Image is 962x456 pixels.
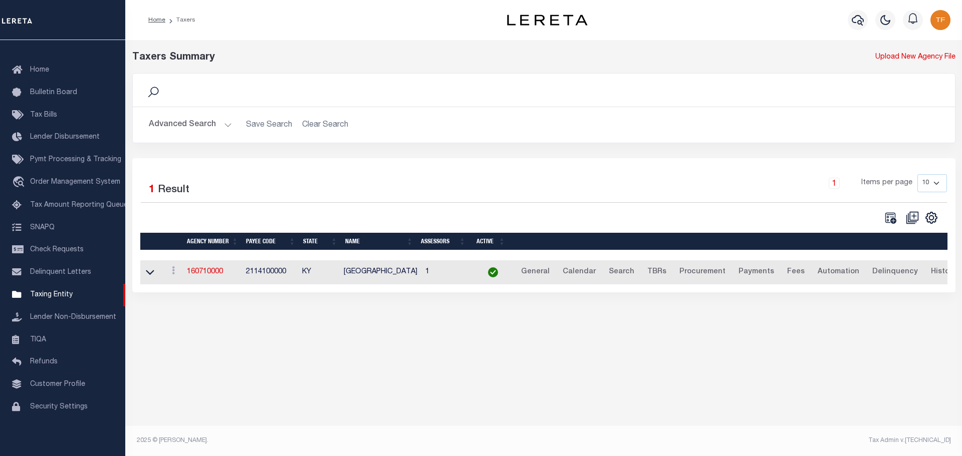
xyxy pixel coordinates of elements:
[30,269,91,276] span: Delinquent Letters
[30,336,46,343] span: TIQA
[298,260,339,285] td: KY
[340,260,421,285] td: [GEOGRAPHIC_DATA]
[517,264,554,280] a: General
[242,233,299,250] th: Payee Code: activate to sort column ascending
[183,233,242,250] th: Agency Number: activate to sort column ascending
[299,233,341,250] th: State: activate to sort column ascending
[30,202,128,209] span: Tax Amount Reporting Queue
[30,224,55,231] span: SNAPQ
[30,112,57,119] span: Tax Bills
[158,182,189,198] label: Result
[132,50,746,65] div: Taxers Summary
[558,264,600,280] a: Calendar
[813,264,864,280] a: Automation
[30,89,77,96] span: Bulletin Board
[930,10,950,30] img: svg+xml;base64,PHN2ZyB4bWxucz0iaHR0cDovL3d3dy53My5vcmcvMjAwMC9zdmciIHBvaW50ZXItZXZlbnRzPSJub25lIi...
[165,16,195,25] li: Taxers
[30,291,73,298] span: Taxing Entity
[417,233,469,250] th: Assessors: activate to sort column ascending
[149,115,232,135] button: Advanced Search
[30,403,88,410] span: Security Settings
[643,264,671,280] a: TBRs
[30,134,100,141] span: Lender Disbursement
[868,264,922,280] a: Delinquency
[488,267,498,277] img: check-icon-green.svg
[734,264,779,280] a: Payments
[149,185,155,195] span: 1
[129,436,544,445] div: 2025 © [PERSON_NAME].
[30,246,84,253] span: Check Requests
[242,260,299,285] td: 2114100000
[30,381,85,388] span: Customer Profile
[875,52,955,63] a: Upload New Agency File
[30,358,58,365] span: Refunds
[187,268,223,275] a: 160710000
[507,15,587,26] img: logo-dark.svg
[30,156,121,163] span: Pymt Processing & Tracking
[551,436,951,445] div: Tax Admin v.[TECHNICAL_ID]
[30,314,116,321] span: Lender Non-Disbursement
[421,260,473,285] td: 1
[829,178,840,189] a: 1
[861,178,912,189] span: Items per page
[30,179,120,186] span: Order Management System
[926,264,960,280] a: History
[12,176,28,189] i: travel_explore
[675,264,730,280] a: Procurement
[148,17,165,23] a: Home
[783,264,809,280] a: Fees
[604,264,639,280] a: Search
[469,233,509,250] th: Active: activate to sort column ascending
[30,67,49,74] span: Home
[341,233,417,250] th: Name: activate to sort column ascending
